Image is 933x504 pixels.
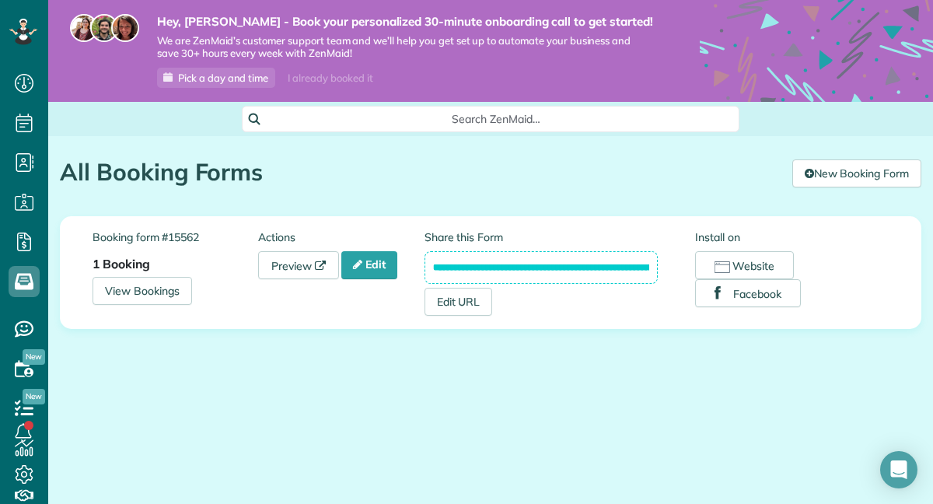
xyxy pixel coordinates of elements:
label: Share this Form [425,229,658,245]
div: Open Intercom Messenger [880,451,917,488]
strong: Hey, [PERSON_NAME] - Book your personalized 30-minute onboarding call to get started! [157,14,653,30]
a: Pick a day and time [157,68,275,88]
a: View Bookings [93,277,192,305]
a: Edit [341,251,397,279]
strong: 1 Booking [93,256,150,271]
label: Booking form #15562 [93,229,258,245]
label: Actions [258,229,424,245]
label: Install on [695,229,889,245]
span: New [23,349,45,365]
img: jorge-587dff0eeaa6aab1f244e6dc62b8924c3b6ad411094392a53c71c6c4a576187d.jpg [90,14,118,42]
button: Facebook [695,279,801,307]
img: michelle-19f622bdf1676172e81f8f8fba1fb50e276960ebfe0243fe18214015130c80e4.jpg [111,14,139,42]
a: Preview [258,251,339,279]
span: We are ZenMaid’s customer support team and we’ll help you get set up to automate your business an... [157,34,653,61]
a: New Booking Form [792,159,921,187]
span: New [23,389,45,404]
div: I already booked it [278,68,382,88]
h1: All Booking Forms [60,159,781,185]
a: Edit URL [425,288,493,316]
span: Pick a day and time [178,72,268,84]
button: Website [695,251,794,279]
img: maria-72a9807cf96188c08ef61303f053569d2e2a8a1cde33d635c8a3ac13582a053d.jpg [70,14,98,42]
